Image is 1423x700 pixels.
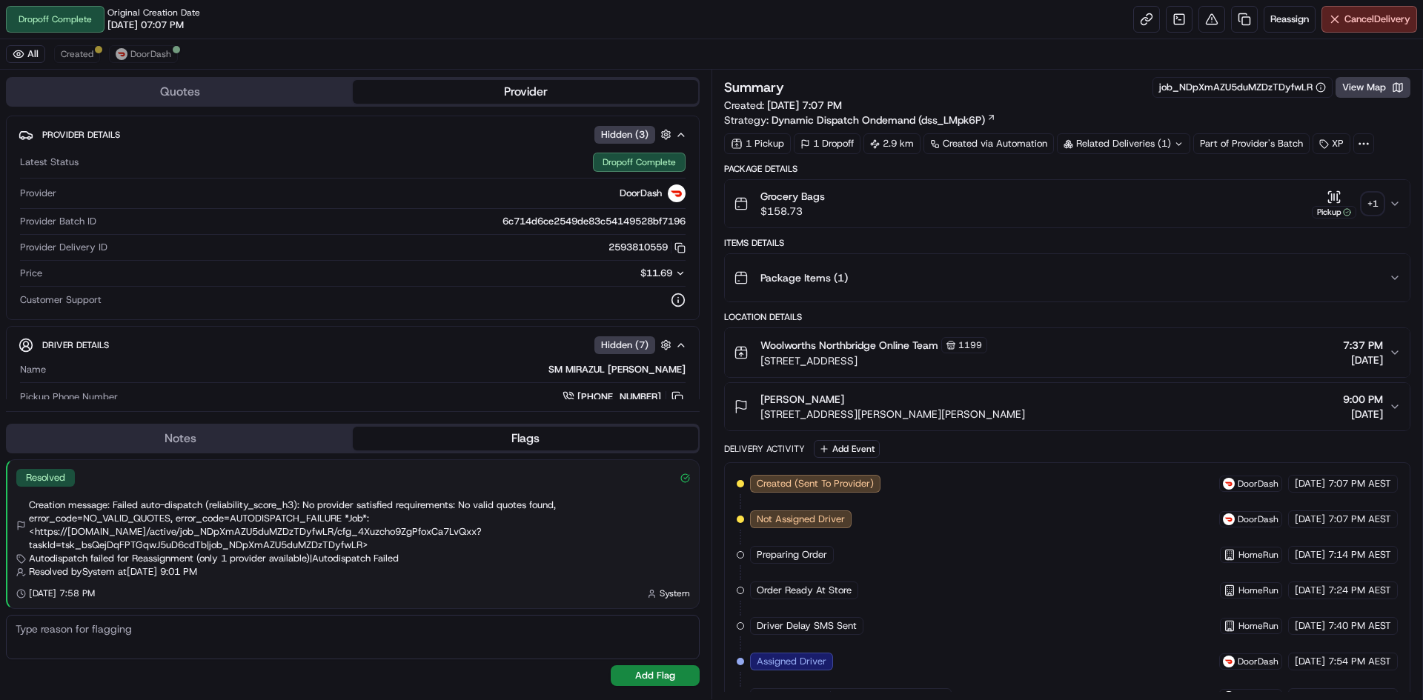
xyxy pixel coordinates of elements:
[1238,478,1278,490] span: DoorDash
[20,215,96,228] span: Provider Batch ID
[1312,206,1356,219] div: Pickup
[757,584,852,597] span: Order Ready At Store
[601,128,649,141] span: Hidden ( 3 )
[42,339,109,351] span: Driver Details
[1343,407,1383,421] span: [DATE]
[611,665,700,686] button: Add Flag
[767,99,842,112] span: [DATE] 7:07 PM
[52,363,686,376] div: SM MIRAZUL [PERSON_NAME]
[1312,190,1383,219] button: Pickup+1
[20,267,42,280] span: Price
[1328,477,1391,490] span: 7:07 PM AEST
[608,241,686,254] button: 2593810559
[19,333,687,357] button: Driver DetailsHidden (7)
[725,180,1410,227] button: Grocery Bags$158.73Pickup+1
[760,338,938,353] span: Woolworths Northbridge Online Team
[1264,6,1316,33] button: Reassign
[19,122,687,147] button: Provider DetailsHidden (3)
[594,125,675,144] button: Hidden (3)
[1295,619,1325,633] span: [DATE]
[757,619,857,633] span: Driver Delay SMS Sent
[724,81,784,94] h3: Summary
[1238,656,1278,667] span: DoorDash
[724,133,791,154] div: 1 Pickup
[594,336,675,354] button: Hidden (7)
[760,353,987,368] span: [STREET_ADDRESS]
[29,587,95,599] span: [DATE] 7:58 PM
[7,80,353,104] button: Quotes
[1223,513,1235,525] img: doordash_logo_v2.png
[620,187,662,200] span: DoorDash
[757,655,826,668] span: Assigned Driver
[20,390,118,404] span: Pickup Phone Number
[760,407,1025,421] span: [STREET_ADDRESS][PERSON_NAME][PERSON_NAME]
[757,548,827,561] span: Preparing Order
[1295,477,1325,490] span: [DATE]
[118,565,197,579] span: at [DATE] 9:01 PM
[660,587,690,599] span: System
[20,293,102,307] span: Customer Support
[725,383,1410,430] button: [PERSON_NAME][STREET_ADDRESS][PERSON_NAME][PERSON_NAME]9:00 PM[DATE]
[760,270,848,285] span: Package Items ( 1 )
[20,363,46,376] span: Name
[1270,13,1309,26] span: Reassign
[863,133,921,154] div: 2.9 km
[958,339,982,351] span: 1199
[1295,655,1325,668] span: [DATE]
[1295,548,1325,561] span: [DATE]
[1057,133,1190,154] div: Related Deliveries (1)
[668,184,686,202] img: doordash_logo_v2.png
[1295,513,1325,526] span: [DATE]
[502,215,686,228] span: 6c714d6ce2549de83c54149528bf7196
[116,48,127,60] img: doordash_logo_v2.png
[923,133,1054,154] a: Created via Automation
[16,469,75,487] div: Resolved
[724,311,1410,323] div: Location Details
[1343,353,1383,367] span: [DATE]
[724,237,1410,249] div: Items Details
[1159,81,1326,94] button: job_NDpXmAZU5duMZDzTDyfwLR
[724,113,996,127] div: Strategy:
[640,267,672,279] span: $11.69
[601,339,649,352] span: Hidden ( 7 )
[1238,584,1278,596] span: HomeRun
[563,389,686,405] a: [PHONE_NUMBER]
[772,113,985,127] span: Dynamic Dispatch Ondemand (dss_LMpk6P)
[1336,77,1410,98] button: View Map
[1313,133,1350,154] div: XP
[725,328,1410,377] button: Woolworths Northbridge Online Team1199[STREET_ADDRESS]7:37 PM[DATE]
[794,133,860,154] div: 1 Dropoff
[757,477,874,490] span: Created (Sent To Provider)
[1223,478,1235,490] img: doordash_logo_v2.png
[1295,584,1325,597] span: [DATE]
[29,565,115,579] span: Resolved by System
[1238,549,1278,561] span: HomeRun
[6,45,45,63] button: All
[20,241,107,254] span: Provider Delivery ID
[1312,190,1356,219] button: Pickup
[61,48,93,60] span: Created
[757,513,845,526] span: Not Assigned Driver
[109,45,178,63] button: DoorDash
[1328,655,1391,668] span: 7:54 PM AEST
[772,113,996,127] a: Dynamic Dispatch Ondemand (dss_LMpk6P)
[107,19,184,32] span: [DATE] 07:07 PM
[760,392,844,407] span: [PERSON_NAME]
[130,48,171,60] span: DoorDash
[1343,338,1383,353] span: 7:37 PM
[29,552,399,565] span: Autodispatch failed for Reassignment (only 1 provider available) | Autodispatch Failed
[107,7,200,19] span: Original Creation Date
[42,129,120,141] span: Provider Details
[577,390,661,404] span: [PHONE_NUMBER]
[20,187,56,200] span: Provider
[353,80,698,104] button: Provider
[724,443,805,455] div: Delivery Activity
[29,499,690,552] span: Creation message: Failed auto-dispatch (reliability_score_h3): No provider satisfied requirements...
[1321,6,1417,33] button: CancelDelivery
[54,45,100,63] button: Created
[1328,584,1391,597] span: 7:24 PM AEST
[724,163,1410,175] div: Package Details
